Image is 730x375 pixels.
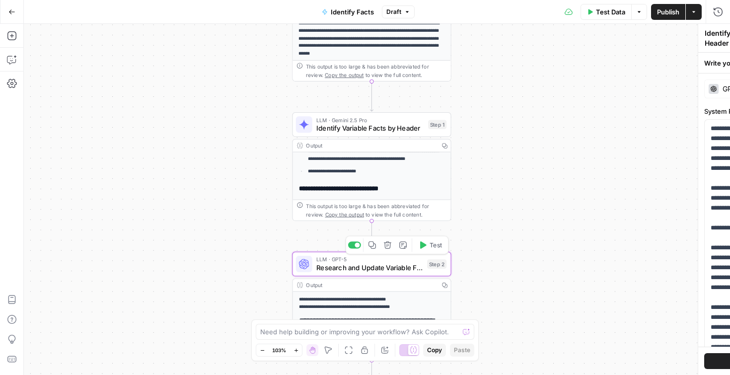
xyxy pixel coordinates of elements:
[316,255,423,264] span: LLM · GPT-5
[427,259,446,269] div: Step 2
[325,72,364,77] span: Copy the output
[651,4,685,20] button: Publish
[306,142,435,150] div: Output
[316,116,424,124] span: LLM · Gemini 2.5 Pro
[316,262,423,273] span: Research and Update Variable Facts
[382,5,415,18] button: Draft
[316,123,424,134] span: Identify Variable Facts by Header
[325,211,364,217] span: Copy the output
[306,63,446,79] div: This output is too large & has been abbreviated for review. to view the full content.
[430,240,442,250] span: Test
[454,346,470,355] span: Paste
[331,7,374,17] span: Identify Facts
[581,4,631,20] button: Test Data
[316,4,380,20] button: Identify Facts
[306,202,446,219] div: This output is too large & has been abbreviated for review. to view the full content.
[657,7,679,17] span: Publish
[450,344,474,357] button: Paste
[386,7,401,16] span: Draft
[306,281,435,290] div: Output
[423,344,446,357] button: Copy
[414,238,446,252] button: Test
[427,346,442,355] span: Copy
[272,346,286,354] span: 103%
[370,81,373,111] g: Edge from step_9 to step_1
[428,120,446,129] div: Step 1
[596,7,625,17] span: Test Data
